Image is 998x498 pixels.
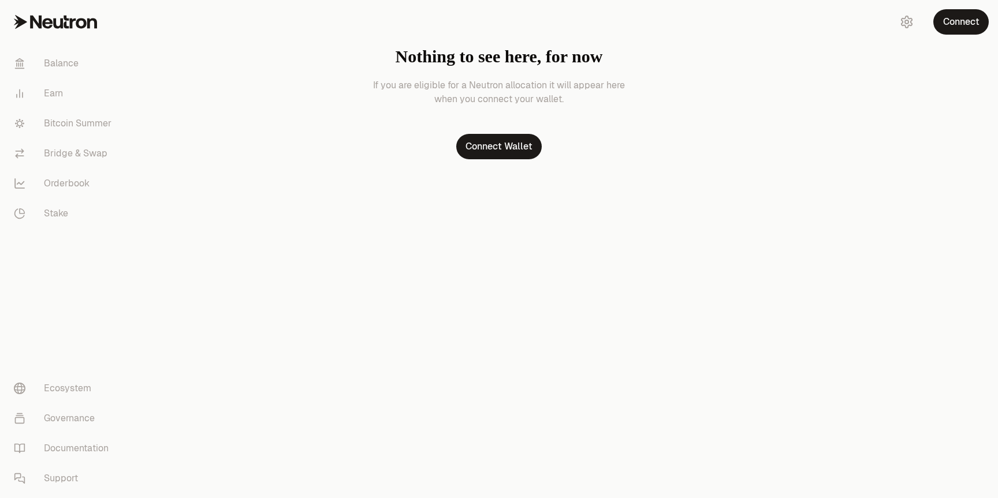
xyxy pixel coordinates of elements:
[5,403,125,433] a: Governance
[5,373,125,403] a: Ecosystem
[933,9,989,35] button: Connect
[5,78,125,108] a: Earn
[5,463,125,493] a: Support
[5,48,125,78] a: Balance
[5,169,125,199] a: Orderbook
[381,46,617,67] h1: Nothing to see here, for now
[5,433,125,463] a: Documentation
[372,78,626,106] p: If you are eligible for a Neutron allocation it will appear here when you connect your wallet.
[5,108,125,138] a: Bitcoin Summer
[5,138,125,169] a: Bridge & Swap
[456,134,542,159] button: Connect Wallet
[5,199,125,229] a: Stake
